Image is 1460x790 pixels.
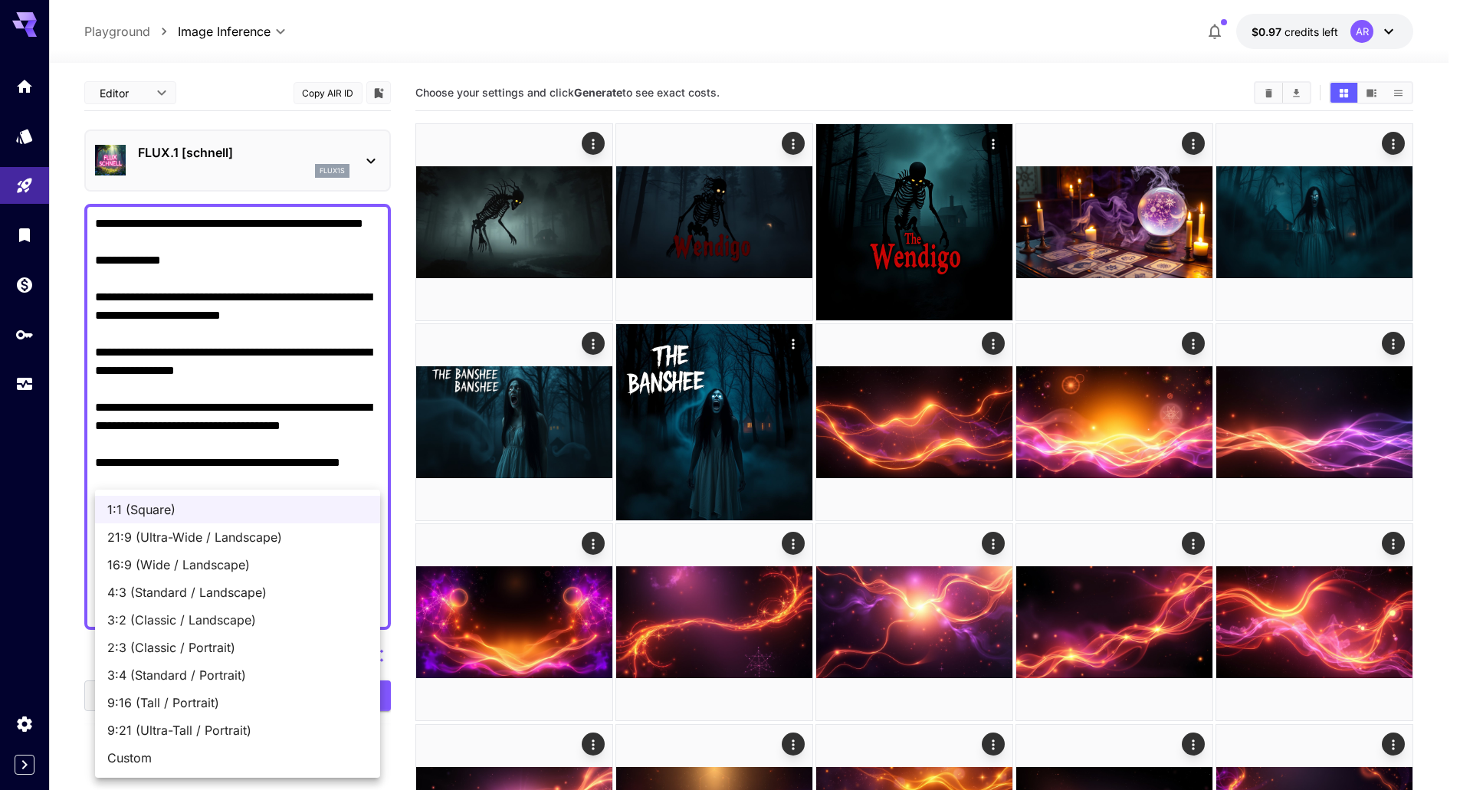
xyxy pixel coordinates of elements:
[107,528,368,546] span: 21:9 (Ultra-Wide / Landscape)
[107,638,368,657] span: 2:3 (Classic / Portrait)
[107,666,368,684] span: 3:4 (Standard / Portrait)
[107,721,368,739] span: 9:21 (Ultra-Tall / Portrait)
[107,556,368,574] span: 16:9 (Wide / Landscape)
[107,611,368,629] span: 3:2 (Classic / Landscape)
[107,749,368,767] span: Custom
[107,693,368,712] span: 9:16 (Tall / Portrait)
[107,500,368,519] span: 1:1 (Square)
[107,583,368,602] span: 4:3 (Standard / Landscape)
